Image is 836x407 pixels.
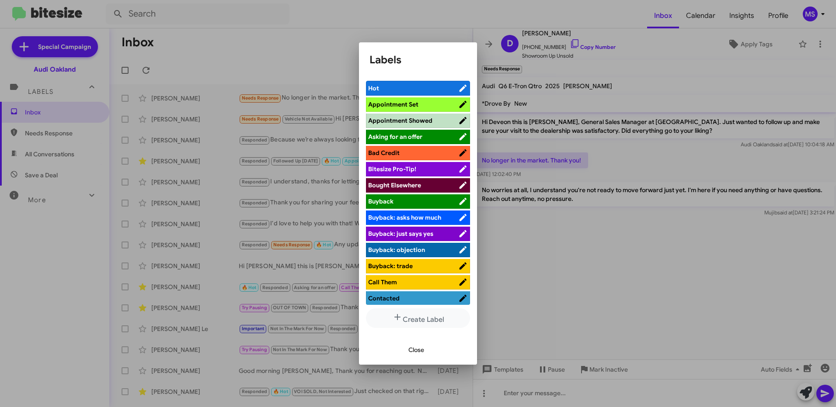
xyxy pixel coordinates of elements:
span: Buyback: objection [368,246,425,254]
span: Buyback: asks how much [368,214,441,221]
button: Close [401,342,431,358]
button: Create Label [366,308,470,328]
span: Appointment Set [368,100,418,108]
span: Appointment Showed [368,117,432,124]
span: Call Them [368,278,397,286]
span: Bitesize Pro-Tip! [368,165,416,173]
span: Buyback: just says yes [368,230,433,238]
span: Bad Credit [368,149,400,157]
span: Asking for an offer [368,133,422,141]
span: Buyback [368,197,394,205]
span: Contacted [368,294,400,302]
span: Bought Elsewhere [368,181,421,189]
span: Hot [368,84,379,92]
span: Close [408,342,424,358]
h1: Labels [369,53,467,67]
span: Buyback: trade [368,262,413,270]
